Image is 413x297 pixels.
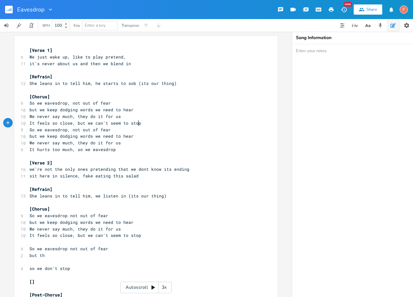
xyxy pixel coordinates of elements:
[338,4,350,15] button: New
[29,252,45,258] span: but th
[43,24,50,27] div: BPM
[29,47,52,53] span: [Verse 1]
[85,23,106,28] span: Enter a key
[29,160,52,166] span: [Verse 2]
[29,107,134,113] span: but we keep dodging words we need to hear
[29,246,108,252] span: So we eavesdrop not out of fear
[120,282,172,293] div: Autoscroll
[29,127,111,133] span: So we eavesdrop, not out of fear
[366,7,377,12] div: Share
[29,279,35,285] span: []
[29,206,50,212] span: [Chorus]
[29,100,111,106] span: So we eavesdrop, not out of fear
[29,94,50,100] span: [Chorus]
[121,24,139,27] div: Transpose
[29,173,139,179] span: sit here in silence, fake eating this salad
[29,120,141,126] span: It feels so close, but we can't seem to stop
[29,133,134,139] span: but we keep dodging words we need to hear
[29,61,131,66] span: it's never about us and then we blend in
[400,5,408,14] div: fuzzyip
[400,2,408,17] button: F
[29,74,52,79] span: [Refrain]
[29,80,177,86] span: She leans in to tell him, he starts to sob (its our thing)
[74,24,80,27] div: Key
[29,193,167,199] span: She leans in to tell him, we listen in (its our thing)
[29,232,141,238] span: It feels so close, but we can't seem to stop
[29,226,121,232] span: We never say much, they do it for us
[29,213,108,218] span: So we eavesdrop not out of fear
[29,140,121,146] span: We never say much, they do it for us
[344,2,352,7] div: New
[29,266,70,271] span: so we don't stop
[29,166,189,172] span: we're not the only ones pretending that we dont know its ending
[29,114,121,119] span: We never say much, they do it for us
[29,219,134,225] span: but we keep dodging words we need to hear
[17,7,45,12] span: Eavesdrop
[159,282,170,293] div: 3x
[29,147,116,152] span: It hurts too much, so we eavesdrop
[354,4,382,15] button: Share
[29,186,52,192] span: [Refrain]
[29,54,126,60] span: We just wake up, like to play pretend,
